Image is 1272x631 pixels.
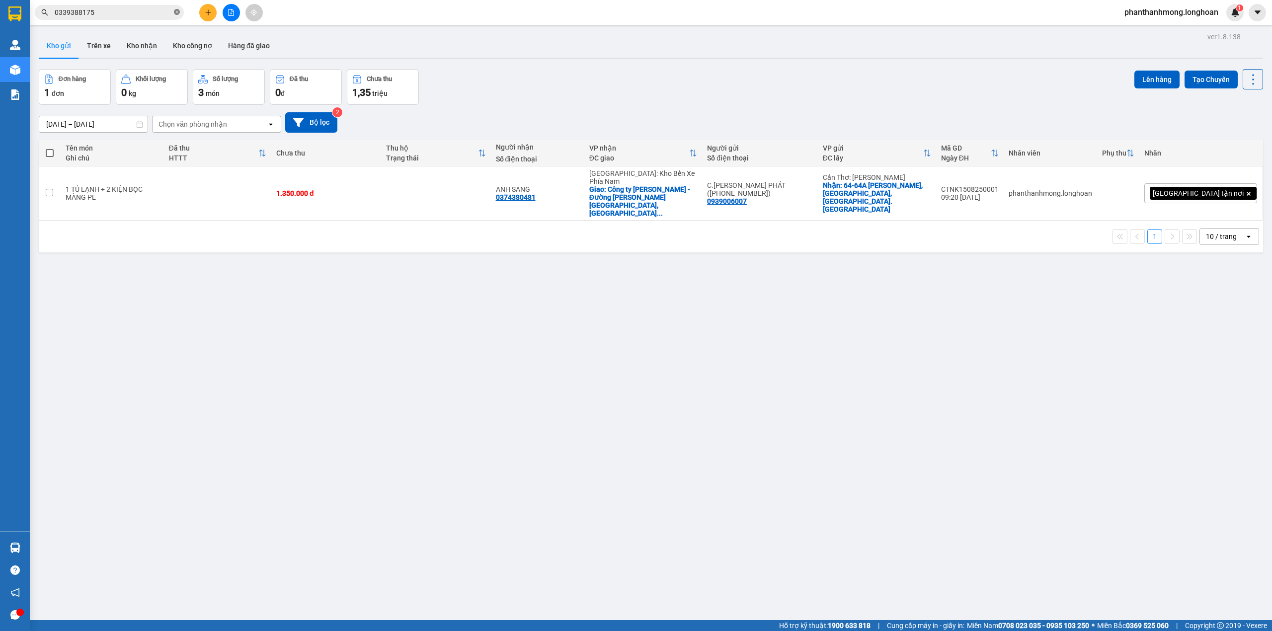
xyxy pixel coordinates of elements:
span: triệu [372,89,388,97]
button: Số lượng3món [193,69,265,105]
button: file-add [223,4,240,21]
span: ... [657,209,663,217]
th: Toggle SortBy [1097,140,1139,166]
span: Mã đơn: CTNK1508250001 [4,53,153,67]
button: Lên hàng [1134,71,1180,88]
span: caret-down [1253,8,1262,17]
div: Mã GD [941,144,991,152]
span: | [878,620,879,631]
div: phanthanhmong.longhoan [1009,189,1092,197]
div: Cần Thơ: [PERSON_NAME] [823,173,931,181]
div: CTNK1508250001 [941,185,999,193]
span: đơn [52,89,64,97]
span: 09:20:25 [DATE] [4,69,62,77]
span: 3 [198,86,204,98]
span: [PHONE_NUMBER] [4,21,76,39]
span: plus [205,9,212,16]
span: question-circle [10,565,20,575]
div: 1.350.000 đ [276,189,376,197]
div: Thu hộ [386,144,478,152]
div: Người gửi [707,144,813,152]
div: Chưa thu [367,76,392,82]
div: Số lượng [213,76,238,82]
div: [GEOGRAPHIC_DATA]: Kho Bến Xe Phía Nam [589,169,697,185]
div: Tên món [66,144,159,152]
img: solution-icon [10,89,20,100]
div: Chọn văn phòng nhận [159,119,227,129]
div: Số điện thoại [707,154,813,162]
div: ĐC lấy [823,154,923,162]
img: warehouse-icon [10,65,20,75]
div: ANH SANG [496,185,579,193]
span: [GEOGRAPHIC_DATA] tận nơi [1153,189,1244,198]
button: plus [199,4,217,21]
button: Bộ lọc [285,112,337,133]
span: close-circle [174,8,180,17]
span: 1 [1238,4,1241,11]
div: ver 1.8.138 [1207,31,1241,42]
div: 09:20 [DATE] [941,193,999,201]
div: Nhận: 64-64A Lý Tự Trọng, Phường Ninh Kiều, TP. Cần Thơ [823,181,931,213]
svg: open [1245,233,1253,240]
button: caret-down [1249,4,1266,21]
span: close-circle [174,9,180,15]
img: warehouse-icon [10,543,20,553]
div: Nhân viên [1009,149,1092,157]
div: Đã thu [169,144,258,152]
button: Kho công nợ [165,34,220,58]
button: Đã thu0đ [270,69,342,105]
div: Trạng thái [386,154,478,162]
img: icon-new-feature [1231,8,1240,17]
div: 1 TỦ LẠNH + 2 KIỆN BỌC MÀNG PE [66,185,159,201]
th: Toggle SortBy [164,140,271,166]
span: message [10,610,20,620]
div: Phụ thu [1102,149,1126,157]
strong: CSKH: [27,21,53,30]
sup: 2 [332,107,342,117]
span: kg [129,89,136,97]
img: logo-vxr [8,6,21,21]
span: 0 [275,86,281,98]
th: Toggle SortBy [584,140,702,166]
span: món [206,89,220,97]
button: Đơn hàng1đơn [39,69,111,105]
div: Khối lượng [136,76,166,82]
div: VP nhận [589,144,689,152]
div: ĐC giao [589,154,689,162]
span: | [1176,620,1178,631]
span: ⚪️ [1092,624,1095,628]
span: 1 [44,86,50,98]
button: aim [245,4,263,21]
button: Kho gửi [39,34,79,58]
span: đ [281,89,285,97]
span: phanthanhmong.longhoan [1116,6,1226,18]
span: aim [250,9,257,16]
input: Select a date range. [39,116,148,132]
button: Hàng đã giao [220,34,278,58]
span: 0 [121,86,127,98]
div: 10 / trang [1206,232,1237,241]
span: Hỗ trợ kỹ thuật: [779,620,871,631]
div: Đã thu [290,76,308,82]
span: Miền Nam [967,620,1089,631]
strong: PHIẾU DÁN LÊN HÀNG [70,4,201,18]
div: VP gửi [823,144,923,152]
button: Tạo Chuyến [1185,71,1238,88]
th: Toggle SortBy [936,140,1004,166]
input: Tìm tên, số ĐT hoặc mã đơn [55,7,172,18]
div: 0939006007 [707,197,747,205]
img: warehouse-icon [10,40,20,50]
strong: 1900 633 818 [828,622,871,630]
div: HTTT [169,154,258,162]
strong: 0369 525 060 [1126,622,1169,630]
div: Giao: Công ty A.Q Khánh Hòa - Đường Đỗ Xuân Hợp, Thôn Phước Lộc, Phường Nam Nha Trang, Tỉnh Khánh... [589,185,697,217]
span: file-add [228,9,235,16]
span: 1,35 [352,86,371,98]
span: copyright [1217,622,1224,629]
div: Đơn hàng [59,76,86,82]
div: Ghi chú [66,154,159,162]
div: C.TY TÂN HƯNG PHÁT (1900.866.868) [707,181,813,197]
div: Số điện thoại [496,155,579,163]
span: CÔNG TY TNHH CHUYỂN PHÁT NHANH BẢO AN [79,21,198,39]
strong: 0708 023 035 - 0935 103 250 [998,622,1089,630]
